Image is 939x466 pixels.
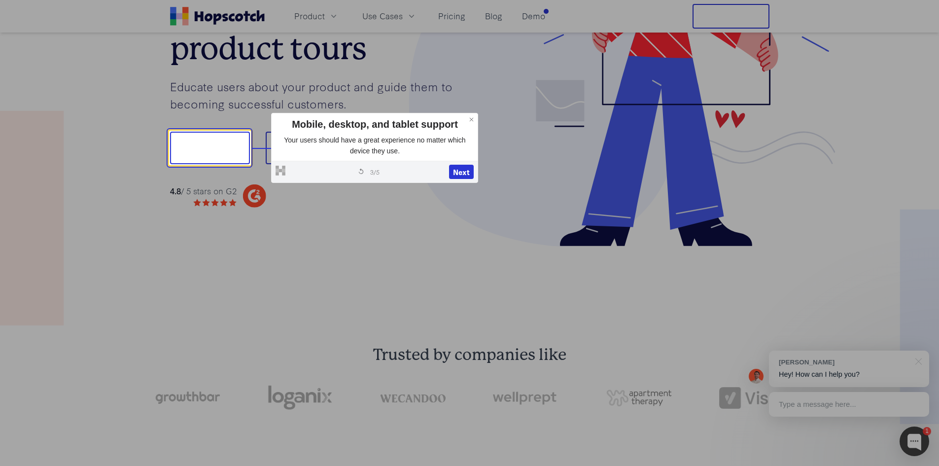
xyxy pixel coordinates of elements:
div: Mobile, desktop, and tablet support [276,117,474,131]
img: loganix-logo [267,381,333,415]
div: [PERSON_NAME] [779,358,909,367]
button: Free Trial [693,4,769,29]
button: Next [449,165,474,179]
a: Blog [481,8,506,24]
img: wecandoo-logo [380,393,446,402]
span: 3 / 5 [370,167,380,176]
span: Use Cases [362,10,403,22]
a: Pricing [434,8,469,24]
button: Product [288,8,345,24]
img: Mark Spera [749,369,764,384]
p: Hey! How can I help you? [779,369,919,380]
img: wellprept logo [493,389,558,407]
button: Use Cases [356,8,422,24]
button: Show me! [170,132,250,164]
img: growthbar-logo [154,392,220,404]
div: / 5 stars on G2 [170,185,237,197]
img: vism logo [719,387,785,409]
span: Product [294,10,325,22]
img: png-apartment-therapy-house-studio-apartment-home [606,390,672,406]
div: 1 [923,427,931,435]
h2: Trusted by companies like [107,345,833,365]
a: Demo [518,8,549,24]
button: Book a demo [266,132,361,164]
a: Home [170,7,265,26]
div: Type a message here... [769,392,929,417]
p: Educate users about your product and guide them to becoming successful customers. [170,78,470,112]
strong: 4.8 [170,185,181,196]
p: Your users should have a great experience no matter which device they use. [276,135,474,156]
